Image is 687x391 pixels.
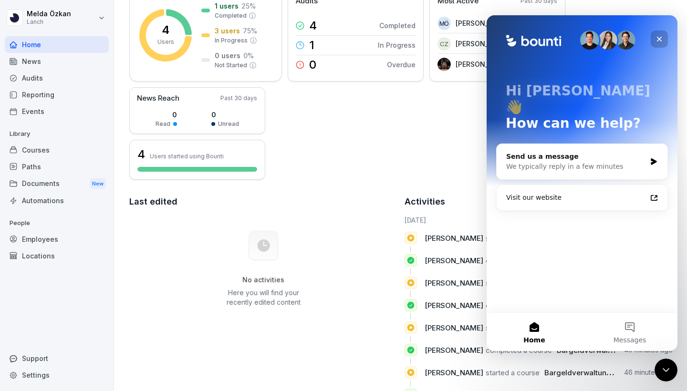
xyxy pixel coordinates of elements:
p: Users [157,38,174,46]
span: [PERSON_NAME] [425,234,483,243]
p: Read [156,120,170,128]
span: [PERSON_NAME] [425,278,483,288]
span: started a course [486,278,540,288]
a: Home [5,36,109,53]
h6: [DATE] [405,215,673,225]
a: Events [5,103,109,120]
span: [PERSON_NAME] [425,256,483,265]
a: Locations [5,247,109,264]
a: Reporting [5,86,109,103]
span: [PERSON_NAME] [425,368,483,377]
a: Paths [5,158,109,175]
h5: No activities [215,276,312,284]
p: [PERSON_NAME] [456,39,510,49]
div: CZ [437,37,451,51]
div: MÖ [437,17,451,30]
h3: 4 [137,146,145,163]
p: 1 [309,40,314,51]
iframe: Intercom live chat [655,359,677,381]
span: Bargeldverwaltung und Abholung [544,368,661,377]
p: 1 users [215,1,239,11]
p: Melda Özkan [27,10,71,18]
span: started a course [486,323,540,332]
div: New [90,178,106,189]
p: 46 minutes ago [624,368,673,377]
p: [PERSON_NAME] [456,18,510,28]
p: Library [5,126,109,142]
p: 3 users [215,26,240,36]
a: Employees [5,231,109,247]
a: Settings [5,367,109,383]
h2: Last edited [129,195,398,208]
a: News [5,53,109,70]
p: 0 [309,59,316,71]
p: 0 % [243,51,254,61]
a: Courses [5,142,109,158]
a: Audits [5,70,109,86]
p: In Progress [215,36,248,45]
span: started a course [486,368,540,377]
p: 25 % [241,1,256,11]
div: Support [5,350,109,367]
img: gq6jiwkat9wmwctfmwqffveh.png [437,58,451,71]
p: Users started using Bounti [150,153,224,160]
span: [PERSON_NAME] [425,323,483,332]
p: 0 users [215,51,240,61]
a: DocumentsNew [5,175,109,193]
span: [PERSON_NAME] [425,346,483,355]
p: People [5,216,109,231]
p: Here you will find your recently edited content [215,288,312,307]
p: Lanch [27,19,71,25]
h2: Activities [405,195,445,208]
p: Not Started [215,61,247,70]
p: News Reach [137,93,179,104]
div: Documents [5,175,109,193]
a: Automations [5,192,109,209]
p: Unread [218,120,239,128]
span: completed a course [486,256,552,265]
p: 0 [156,110,177,120]
p: Overdue [387,60,416,70]
p: 4 [309,20,317,31]
iframe: Intercom live chat [487,15,677,351]
p: Past 30 days [220,94,257,103]
p: Completed [215,11,247,20]
span: completed a course [486,301,552,310]
p: 75 % [243,26,257,36]
p: In Progress [378,40,416,50]
span: started a course [486,234,540,243]
p: 4 [162,24,169,36]
span: Bargeldverwaltung und Abholung [557,346,674,355]
span: completed a course [486,346,552,355]
p: 0 [211,110,239,120]
p: Completed [379,21,416,31]
span: [PERSON_NAME] [425,301,483,310]
p: [PERSON_NAME] [456,59,510,69]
